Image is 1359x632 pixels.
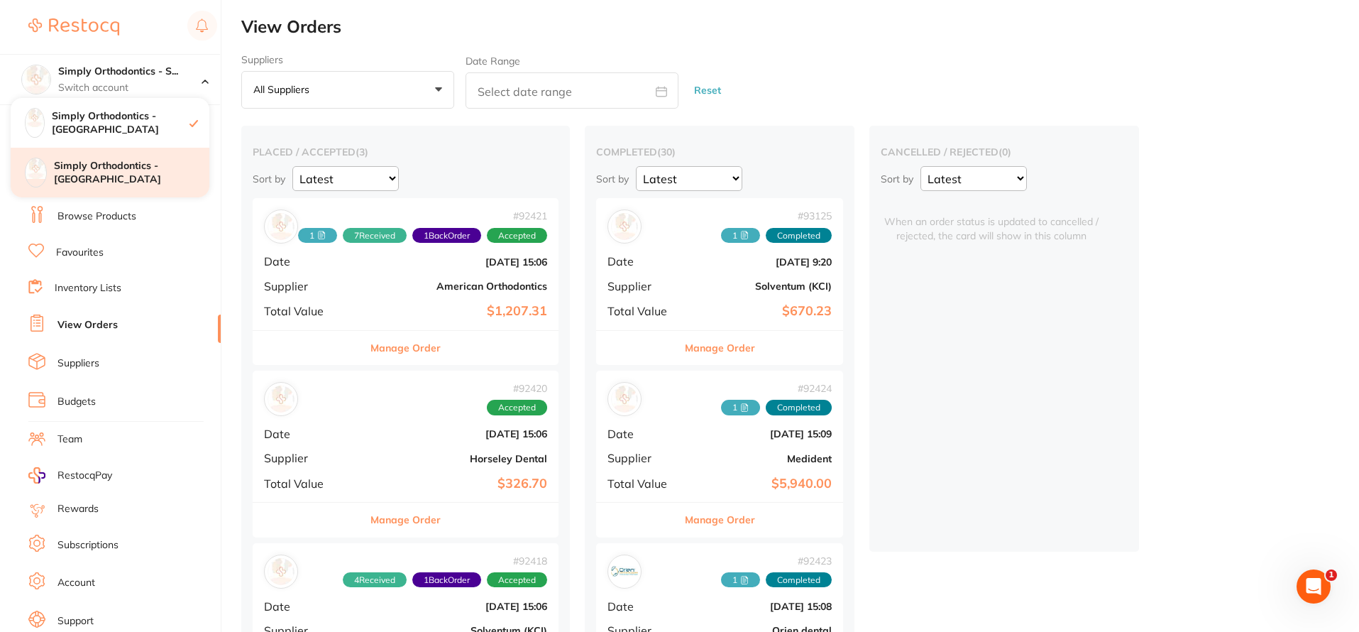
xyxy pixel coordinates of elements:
label: Date Range [466,55,520,67]
a: Browse Products [57,209,136,224]
button: Manage Order [370,331,441,365]
b: [DATE] 9:20 [690,256,832,268]
b: American Orthodontics [366,280,547,292]
span: Supplier [607,452,678,464]
span: 1 [1326,570,1337,581]
span: Supplier [264,280,355,293]
span: Received [721,228,760,244]
b: $326.70 [366,476,547,491]
b: Horseley Dental [366,453,547,464]
b: $1,207.31 [366,304,547,319]
a: RestocqPay [28,467,112,484]
b: [DATE] 15:08 [690,601,832,612]
h2: completed ( 30 ) [596,146,843,158]
span: When an order status is updated to cancelled / rejected, the card will show in this column [881,198,1102,243]
span: Date [264,427,355,440]
h2: placed / accepted ( 3 ) [253,146,559,158]
h2: View Orders [241,17,1359,37]
div: Horseley Dental#92420AcceptedDate[DATE] 15:06SupplierHorseley DentalTotal Value$326.70Manage Order [253,371,559,538]
span: Date [607,600,678,613]
button: Manage Order [685,331,755,365]
img: Medident [611,386,638,413]
p: All suppliers [253,83,315,96]
span: Total Value [264,477,355,490]
h4: Simply Orthodontics - [GEOGRAPHIC_DATA] [52,109,189,137]
a: Account [57,576,95,590]
span: Date [264,255,355,268]
b: Solventum (KCI) [690,280,832,292]
span: Accepted [487,228,547,244]
span: Completed [766,572,832,588]
a: Inventory Lists [55,281,121,295]
span: Completed [766,400,832,415]
img: Solventum (KCI) [268,558,295,585]
span: Supplier [607,280,678,293]
span: Back orders [412,228,481,244]
span: Received [343,228,407,244]
span: Accepted [487,400,547,415]
span: Date [264,600,355,613]
span: # 92423 [721,555,832,567]
img: RestocqPay [28,467,45,484]
h2: cancelled / rejected ( 0 ) [881,146,1128,158]
span: Total Value [607,477,678,490]
a: Team [57,432,82,447]
b: [DATE] 15:06 [366,428,547,440]
p: Sort by [881,173,913,185]
span: # 93125 [721,210,832,222]
a: Rewards [57,502,99,516]
span: Total Value [607,305,678,317]
img: Simply Orthodontics - Sunbury [26,109,44,127]
img: Restocq Logo [28,18,119,36]
img: Solventum (KCI) [611,213,638,240]
button: All suppliers [241,71,454,109]
span: Date [607,255,678,268]
span: Received [721,400,760,415]
b: [DATE] 15:09 [690,428,832,440]
iframe: Intercom live chat [1297,570,1331,604]
span: Accepted [487,572,547,588]
p: Sort by [596,173,629,185]
button: Manage Order [685,503,755,537]
a: Subscriptions [57,538,119,552]
span: Date [607,427,678,440]
input: Select date range [466,72,678,109]
b: [DATE] 15:06 [366,601,547,612]
span: # 92420 [487,383,547,394]
h4: Simply Orthodontics - [GEOGRAPHIC_DATA] [54,159,209,187]
img: Simply Orthodontics - Sunbury [22,65,50,94]
p: Switch account [58,81,202,95]
span: # 92421 [298,210,547,222]
span: Received [721,572,760,588]
h4: Simply Orthodontics - Sunbury [58,65,202,79]
b: Medident [690,453,832,464]
span: Supplier [264,452,355,464]
img: Horseley Dental [268,386,295,413]
b: [DATE] 15:06 [366,256,547,268]
a: Budgets [57,395,96,409]
div: American Orthodontics#924211 7Received1BackOrderAcceptedDate[DATE] 15:06SupplierAmerican Orthodon... [253,198,559,365]
span: # 92424 [721,383,832,394]
img: Orien dental [611,558,638,585]
button: Reset [690,72,725,109]
img: Simply Orthodontics - Sydenham [26,158,46,179]
span: Back orders [412,572,481,588]
span: # 92418 [343,555,547,567]
img: American Orthodontics [268,213,295,240]
span: Received [343,572,407,588]
button: Manage Order [370,503,441,537]
span: Total Value [264,305,355,317]
span: Completed [766,228,832,244]
a: Support [57,614,94,628]
p: Sort by [253,173,285,185]
a: Restocq Logo [28,11,119,43]
a: Favourites [56,246,104,260]
span: Received [298,228,337,244]
label: Suppliers [241,54,454,65]
span: RestocqPay [57,469,112,483]
b: $670.23 [690,304,832,319]
a: View Orders [57,318,118,332]
a: Suppliers [57,356,99,371]
b: $5,940.00 [690,476,832,491]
